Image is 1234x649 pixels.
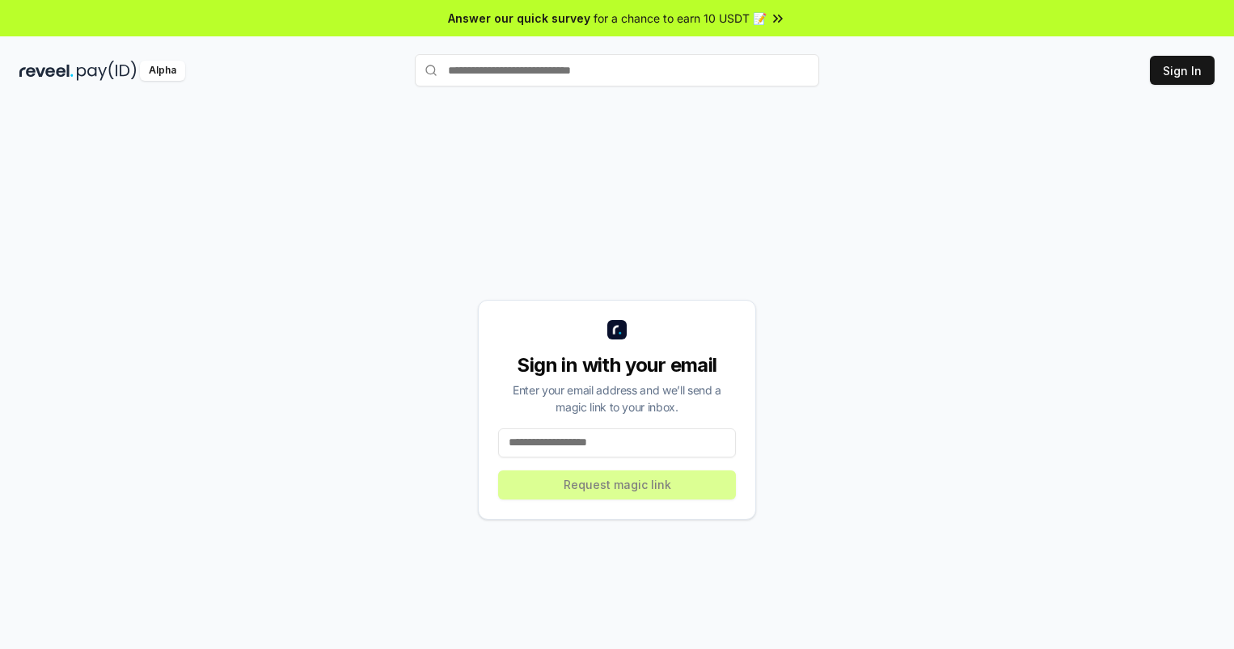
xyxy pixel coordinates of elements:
img: reveel_dark [19,61,74,81]
div: Enter your email address and we’ll send a magic link to your inbox. [498,381,736,415]
div: Sign in with your email [498,352,736,378]
span: Answer our quick survey [448,10,590,27]
div: Alpha [140,61,185,81]
span: for a chance to earn 10 USDT 📝 [594,10,767,27]
img: logo_small [607,320,627,339]
button: Sign In [1150,56,1215,85]
img: pay_id [77,61,137,81]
